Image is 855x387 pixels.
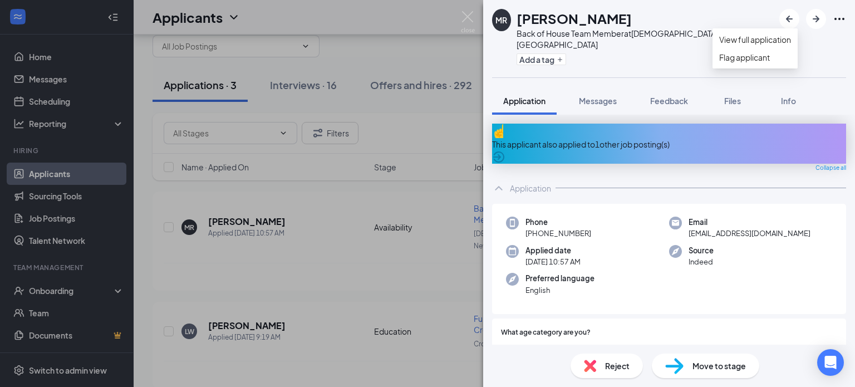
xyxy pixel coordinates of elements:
[517,53,566,65] button: PlusAdd a tag
[525,228,591,239] span: [PHONE_NUMBER]
[809,12,823,26] svg: ArrowRight
[525,245,581,256] span: Applied date
[525,273,594,284] span: Preferred language
[605,360,630,372] span: Reject
[689,228,810,239] span: [EMAIL_ADDRESS][DOMAIN_NAME]
[779,9,799,29] button: ArrowLeftNew
[650,96,688,106] span: Feedback
[724,96,741,106] span: Files
[689,245,714,256] span: Source
[817,349,844,376] div: Open Intercom Messenger
[557,56,563,63] svg: Plus
[492,150,505,164] svg: ArrowCircle
[579,96,617,106] span: Messages
[719,33,791,46] a: View full application
[517,9,632,28] h1: [PERSON_NAME]
[806,9,826,29] button: ArrowRight
[495,14,507,26] div: MR
[525,217,591,228] span: Phone
[492,182,505,195] svg: ChevronUp
[492,138,846,150] div: This applicant also applied to 1 other job posting(s)
[689,217,810,228] span: Email
[517,28,774,50] div: Back of House Team Member at [DEMOGRAPHIC_DATA]-fil-A [GEOGRAPHIC_DATA]
[783,12,796,26] svg: ArrowLeftNew
[525,285,594,296] span: English
[815,164,846,173] span: Collapse all
[692,360,746,372] span: Move to stage
[525,256,581,267] span: [DATE] 10:57 AM
[503,96,546,106] span: Application
[510,183,551,194] div: Application
[833,12,846,26] svg: Ellipses
[689,256,714,267] span: Indeed
[501,327,591,338] span: What age category are you?
[781,96,796,106] span: Info
[513,342,535,355] span: 14-15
